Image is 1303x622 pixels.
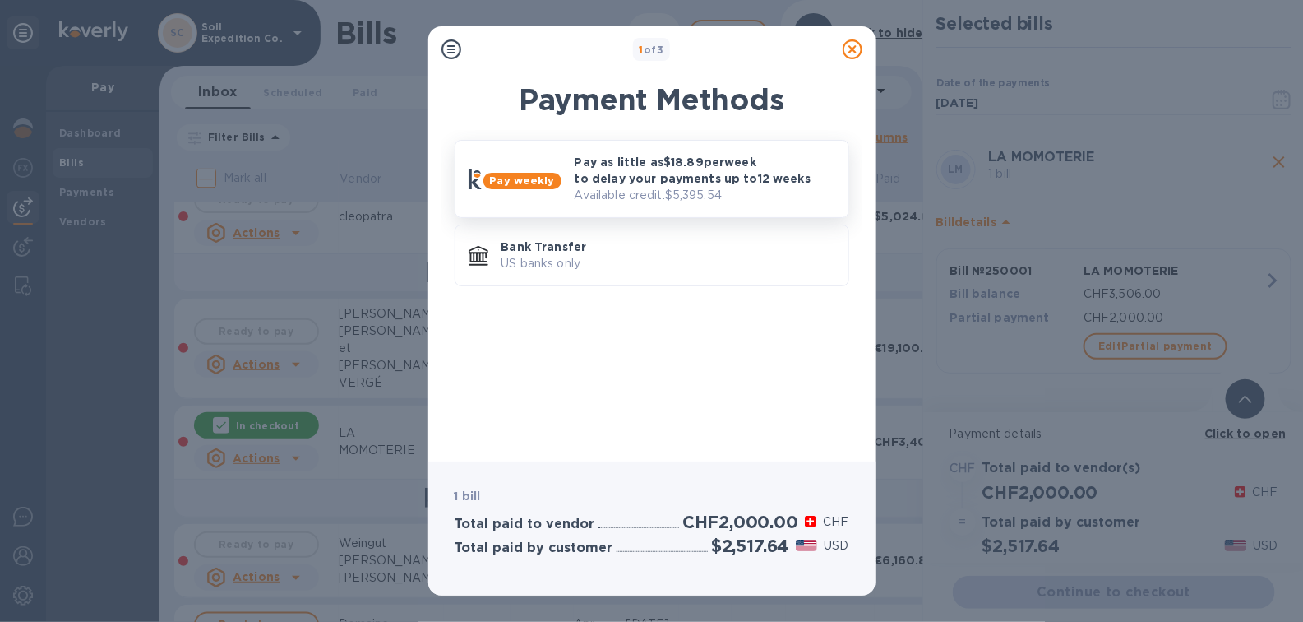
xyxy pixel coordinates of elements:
p: Pay as little as $18.89 per week to delay your payments up to 12 weeks [575,154,835,187]
span: 1 [640,44,644,56]
b: of 3 [640,44,664,56]
p: US banks only. [501,255,835,272]
h2: CHF2,000.00 [682,512,798,532]
h1: Payment Methods [455,82,849,117]
img: CHF [805,516,816,527]
h3: Total paid to vendor [455,517,595,532]
img: USD [796,540,818,551]
p: Available credit: $5,395.54 [575,187,835,204]
p: CHF [823,513,848,531]
h2: $2,517.64 [711,536,788,556]
p: Bank Transfer [501,239,835,255]
b: Pay weekly [490,174,555,187]
p: USD [824,537,848,555]
h3: Total paid by customer [455,541,613,556]
b: 1 bill [455,490,481,503]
